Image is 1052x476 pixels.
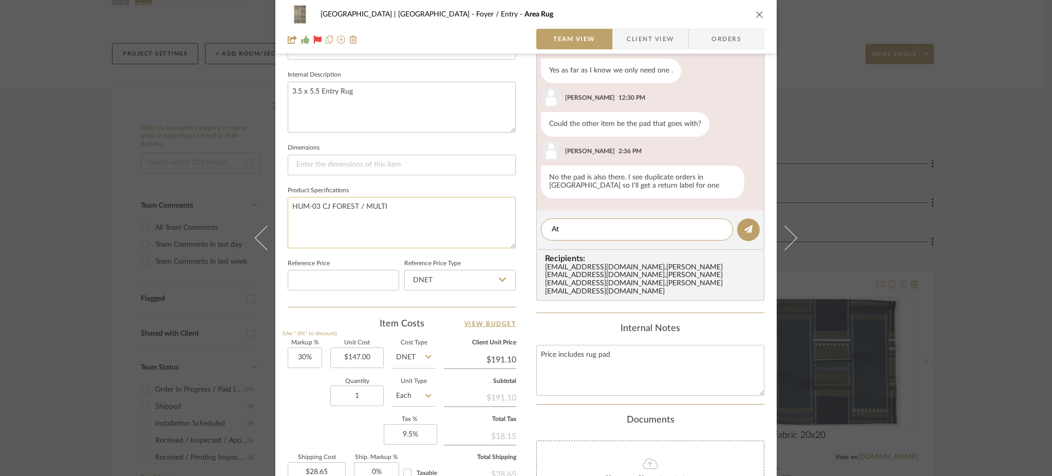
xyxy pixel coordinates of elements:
[536,415,764,426] div: Documents
[330,340,384,345] label: Unit Cost
[288,4,312,25] img: eda7a3e8-5670-44df-8427-a3099984198e_48x40.jpg
[565,93,615,102] div: [PERSON_NAME]
[288,318,516,330] div: Item Costs
[417,470,437,476] span: Taxable
[349,35,358,44] img: Remove from project
[541,166,744,198] div: No the pad is also there. I see duplicate orders in [GEOGRAPHIC_DATA] so I'll get a return label ...
[541,87,561,108] img: user_avatar.png
[618,93,645,102] div: 12:30 PM
[404,261,461,266] label: Reference Price Type
[700,29,753,49] span: Orders
[476,11,524,18] span: Foyer / Entry
[541,59,681,83] div: Yes as far as I know we only need one .
[288,340,322,345] label: Markup %
[541,112,709,137] div: Could the other item be the pad that goes with?
[545,264,760,297] div: [EMAIL_ADDRESS][DOMAIN_NAME] , [PERSON_NAME][EMAIL_ADDRESS][DOMAIN_NAME] , [PERSON_NAME][EMAIL_AD...
[392,379,436,384] label: Unit Type
[288,72,341,78] label: Internal Description
[288,155,516,175] input: Enter the dimensions of this item
[553,29,595,49] span: Team View
[541,141,561,161] img: user_avatar.png
[536,323,764,335] div: Internal Notes
[565,147,615,156] div: [PERSON_NAME]
[384,417,436,422] label: Tax %
[627,29,674,49] span: Client View
[392,340,436,345] label: Cost Type
[464,318,516,330] a: View Budget
[444,340,516,345] label: Client Unit Price
[444,455,516,460] label: Total Shipping
[321,11,476,18] span: [GEOGRAPHIC_DATA] | [GEOGRAPHIC_DATA]
[288,261,330,266] label: Reference Price
[444,379,516,384] label: Subtotal
[444,417,516,422] label: Total Tax
[288,455,346,460] label: Shipping Cost
[444,426,516,445] div: $18.15
[444,388,516,406] div: $191.10
[288,188,349,193] label: Product Specifications
[524,11,553,18] span: Area Rug
[755,10,764,19] button: close
[330,379,384,384] label: Quantity
[288,145,320,151] label: Dimensions
[545,254,760,263] span: Recipients:
[618,147,642,156] div: 2:36 PM
[354,455,399,460] label: Ship. Markup %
